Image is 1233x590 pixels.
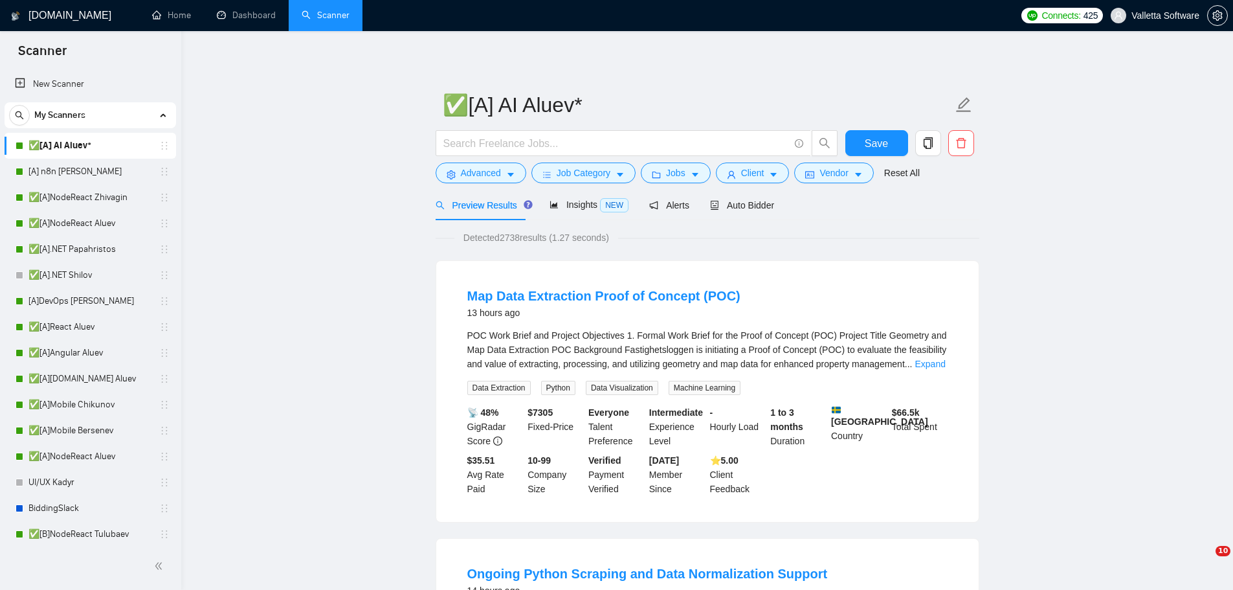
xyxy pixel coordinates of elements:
span: ... [905,359,913,369]
span: search [10,111,29,120]
div: Payment Verified [586,453,647,496]
li: New Scanner [5,71,176,97]
span: holder [159,218,170,229]
span: Detected 2738 results (1.27 seconds) [454,231,618,245]
span: Preview Results [436,200,529,210]
span: holder [159,141,170,151]
div: Client Feedback [707,453,768,496]
span: holder [159,244,170,255]
a: ✅[A].NET Papahristos [28,236,151,262]
div: Country [828,405,889,448]
input: Search Freelance Jobs... [443,135,789,152]
span: 10 [1216,546,1230,556]
button: folderJobscaret-down [641,163,711,183]
b: [DATE] [649,455,679,466]
span: Advanced [461,166,501,180]
span: setting [1208,10,1227,21]
span: setting [447,170,456,179]
span: caret-down [616,170,625,179]
a: [A]DevOps [PERSON_NAME] [28,288,151,314]
a: ✅[A]Mobile Chikunov [28,392,151,418]
span: Alerts [649,200,689,210]
div: GigRadar Score [465,405,526,448]
span: Python [541,381,575,395]
a: [A] n8n [PERSON_NAME] [28,159,151,185]
a: ✅[A]React Aluev [28,314,151,340]
span: Connects: [1041,8,1080,23]
div: POC Work Brief and Project Objectives 1. Formal Work Brief for the Proof of Concept (POC) Project... [467,328,948,371]
a: ✅[A]NodeReact Aluev [28,444,151,470]
span: delete [949,137,973,149]
b: [GEOGRAPHIC_DATA] [831,405,928,427]
button: copy [915,130,941,156]
span: folder [652,170,661,179]
div: Member Since [647,453,707,496]
span: holder [159,400,170,410]
a: ✅[A].NET Shilov [28,262,151,288]
iframe: Intercom live chat [1189,546,1220,577]
button: userClientcaret-down [716,163,790,183]
input: Scanner name... [443,89,953,121]
span: Client [741,166,764,180]
b: Verified [588,455,621,466]
span: info-circle [795,139,803,148]
span: user [1114,11,1123,20]
a: BiddingSlack [28,495,151,521]
span: search [812,137,837,149]
a: ✅[A]Mobile Bersenev [28,418,151,444]
span: search [436,201,445,210]
a: ✅[B]NodeReact Tulubaev [28,521,151,547]
span: Insights [550,199,628,210]
span: holder [159,322,170,332]
span: Auto Bidder [710,200,774,210]
img: logo [11,6,20,27]
span: caret-down [691,170,700,179]
a: ✅[A]Angular Aluev [28,340,151,366]
a: setting [1207,10,1228,21]
a: homeHome [152,10,191,21]
button: search [9,105,30,126]
span: holder [159,270,170,280]
span: Save [865,135,888,152]
div: 13 hours ago [467,305,740,321]
b: ⭐️ 5.00 [710,455,739,466]
a: UI/UX Kadyr [28,470,151,495]
b: $ 7305 [528,407,553,418]
button: idcardVendorcaret-down [794,163,873,183]
div: Tooltip anchor [522,199,534,210]
b: 1 to 3 months [770,407,803,432]
span: holder [159,477,170,488]
button: setting [1207,5,1228,26]
a: Map Data Extraction Proof of Concept (POC) [467,289,740,303]
span: holder [159,166,170,177]
button: search [812,130,838,156]
div: Fixed-Price [525,405,586,448]
span: holder [159,503,170,514]
span: Jobs [666,166,685,180]
span: NEW [600,198,628,212]
span: My Scanners [34,102,85,128]
a: Expand [915,359,945,369]
a: Ongoing Python Scraping and Data Normalization Support [467,567,828,581]
span: holder [159,348,170,358]
b: $ 66.5k [892,407,920,418]
span: holder [159,425,170,436]
div: Talent Preference [586,405,647,448]
span: info-circle [493,437,502,446]
span: holder [159,374,170,384]
span: Data Visualization [586,381,658,395]
span: Vendor [819,166,848,180]
span: idcard [805,170,814,179]
a: dashboardDashboard [217,10,276,21]
a: New Scanner [15,71,166,97]
span: holder [159,451,170,462]
b: - [710,407,713,418]
div: Total Spent [889,405,950,448]
span: Job Category [557,166,610,180]
span: bars [542,170,551,179]
b: $35.51 [467,455,495,466]
span: POC Work Brief and Project Objectives 1. Formal Work Brief for the Proof of Concept (POC) Project... [467,330,947,369]
a: Reset All [884,166,920,180]
button: Save [845,130,908,156]
span: copy [916,137,940,149]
